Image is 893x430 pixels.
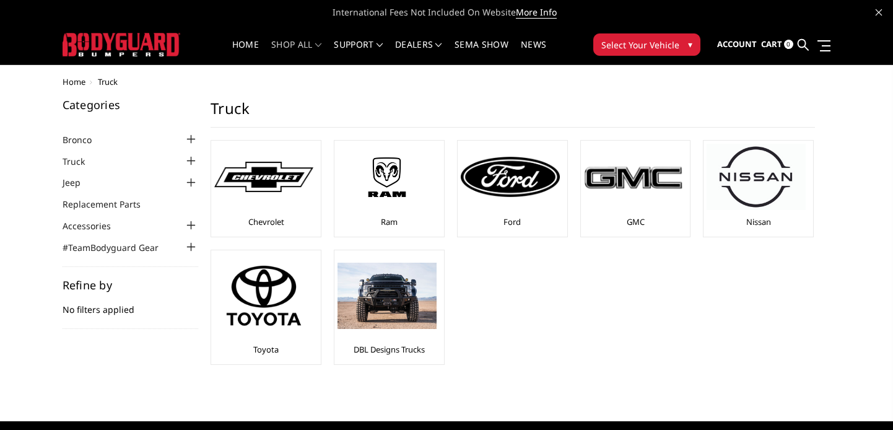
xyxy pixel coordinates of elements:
[63,241,174,254] a: #TeamBodyguard Gear
[334,40,383,64] a: Support
[627,216,645,227] a: GMC
[63,133,107,146] a: Bronco
[271,40,321,64] a: shop all
[601,38,679,51] span: Select Your Vehicle
[63,76,85,87] a: Home
[63,219,126,232] a: Accessories
[688,38,692,51] span: ▾
[455,40,508,64] a: SEMA Show
[516,6,557,19] a: More Info
[784,40,793,49] span: 0
[593,33,700,56] button: Select Your Vehicle
[63,155,100,168] a: Truck
[521,40,546,64] a: News
[63,279,199,329] div: No filters applied
[717,38,757,50] span: Account
[354,344,425,355] a: DBL Designs Trucks
[63,198,156,211] a: Replacement Parts
[63,279,199,291] h5: Refine by
[381,216,398,227] a: Ram
[503,216,521,227] a: Ford
[248,216,284,227] a: Chevrolet
[746,216,771,227] a: Nissan
[395,40,442,64] a: Dealers
[98,76,118,87] span: Truck
[63,99,199,110] h5: Categories
[211,99,815,128] h1: Truck
[232,40,259,64] a: Home
[717,28,757,61] a: Account
[63,33,180,56] img: BODYGUARD BUMPERS
[761,28,793,61] a: Cart 0
[253,344,279,355] a: Toyota
[761,38,782,50] span: Cart
[63,176,96,189] a: Jeep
